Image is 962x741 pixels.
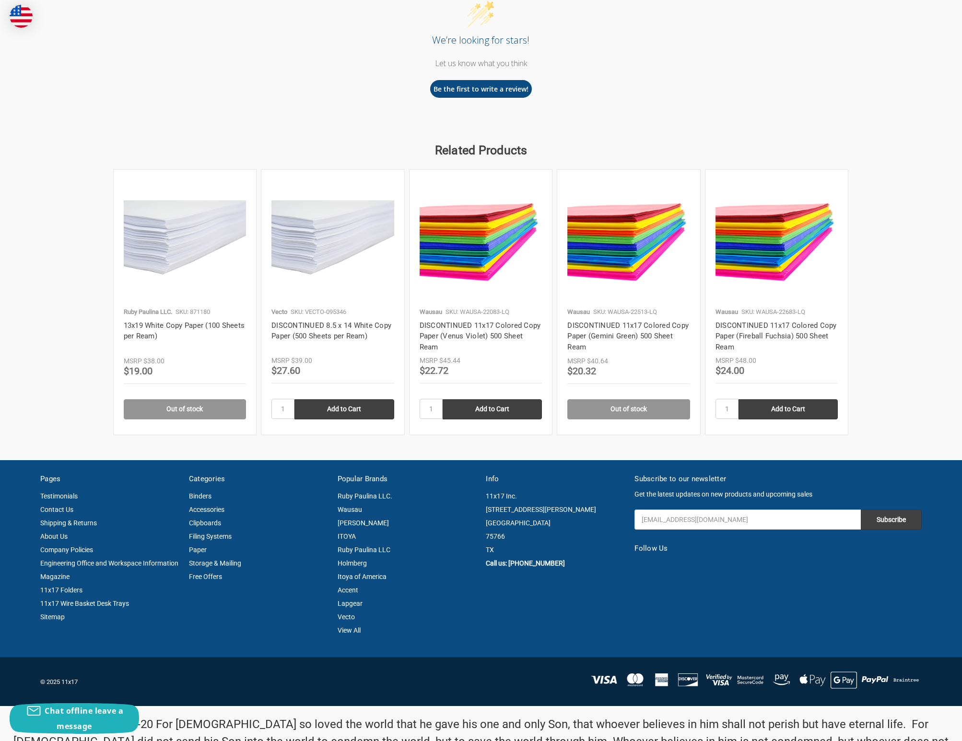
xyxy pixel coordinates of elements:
[420,197,542,285] img: 11x17 Colored Copy Paper (Venus Violet) 500 Sheet Ream
[716,356,734,366] div: MSRP
[338,600,363,607] a: Lapgear
[739,399,838,419] input: Add to Cart
[271,365,300,376] span: $27.60
[593,307,657,317] p: SKU: WAUSA-22513-LQ
[439,357,460,364] span: $45.44
[567,399,690,419] a: Out of stock
[189,519,221,527] a: Clipboards
[567,180,690,302] a: 11x17 Colored Copy Paper (Gemini Green) 500 Sheet Ream
[634,489,922,499] p: Get the latest updates on new products and upcoming sales
[338,519,389,527] a: [PERSON_NAME]
[338,533,356,540] a: ITOYA
[420,180,542,302] a: 11x17 Colored Copy Paper (Venus Violet) 500 Sheet Ream
[40,677,476,687] p: © 2025 11x17
[443,399,542,419] input: Add to Cart
[176,307,210,317] p: SKU: 871180
[40,586,82,594] a: 11x17 Folders
[271,180,394,302] img: 8.5 x 14 White Copy Paper (500 Sheets per Ream)
[124,180,246,302] img: 13x19 White Copy Paper (100 Sheets per Ream)
[338,586,358,594] a: Accent
[716,321,837,351] a: DISCONTINUED 11x17 Colored Copy Paper (Fireball Fuchsia) 500 Sheet Ream
[567,321,689,351] a: DISCONTINUED 11x17 Colored Copy Paper (Gemini Green) 500 Sheet Ream
[567,307,590,317] p: Wausau
[291,357,312,364] span: $39.00
[338,492,392,500] a: Ruby Paulina LLC.
[189,573,222,580] a: Free Offers
[716,307,738,317] p: Wausau
[271,321,391,341] a: DISCONTINUED 8.5 x 14 White Copy Paper (500 Sheets per Ream)
[567,365,596,377] span: $20.32
[40,559,178,580] a: Engineering Office and Workspace Information Magazine
[634,543,922,554] h5: Follow Us
[271,356,290,366] div: MSRP
[40,600,129,607] a: 11x17 Wire Basket Desk Trays
[338,626,361,634] a: View All
[189,559,241,567] a: Storage & Mailing
[124,399,246,419] a: Out of stock
[124,356,142,366] div: MSRP
[96,58,866,69] div: Let us know what you think
[338,559,367,567] a: Holmberg
[735,357,756,364] span: $48.00
[716,197,838,285] img: 11x17 Colored Copy Paper (Fireball Fuchsia) 500 Sheet Ream
[40,613,65,621] a: Sitemap
[40,546,93,554] a: Company Policies
[40,506,73,513] a: Contact Us
[486,489,624,556] address: 11x17 Inc. [STREET_ADDRESS][PERSON_NAME] [GEOGRAPHIC_DATA] 75766 TX
[291,307,346,317] p: SKU: VECTO-095346
[124,321,245,341] a: 13x19 White Copy Paper (100 Sheets per Ream)
[741,307,805,317] p: SKU: WAUSA-22683-LQ
[338,506,362,513] a: Wausau
[420,307,442,317] p: Wausau
[338,546,390,554] a: Ruby Paulina LLC
[124,365,153,377] span: $19.00
[271,307,287,317] p: Vecto
[420,321,541,351] a: DISCONTINUED 11x17 Colored Copy Paper (Venus Violet) 500 Sheet Ream
[486,559,565,567] a: Call us: [PHONE_NUMBER]
[143,357,164,365] span: $38.00
[10,5,33,28] img: duty and tax information for United States
[338,573,387,580] a: Itoya of America
[294,399,394,419] input: Add to Cart
[716,180,838,302] a: 11x17 Colored Copy Paper (Fireball Fuchsia) 500 Sheet Ream
[40,492,78,500] a: Testimonials
[40,533,68,540] a: About Us
[567,197,690,285] img: 11x17 Colored Copy Paper (Gemini Green) 500 Sheet Ream
[634,474,922,485] h5: Subscribe to our newsletter
[40,141,922,160] h2: Related Products
[634,509,861,530] input: Your email address
[861,509,922,530] input: Subscribe
[338,613,355,621] a: Vecto
[338,474,476,485] h5: Popular Brands
[446,307,509,317] p: SKU: WAUSA-22083-LQ
[40,474,179,485] h5: Pages
[420,356,438,366] div: MSRP
[189,533,232,540] a: Filing Systems
[189,546,207,554] a: Paper
[486,474,624,485] h5: Info
[567,356,586,366] div: MSRP
[10,703,139,734] button: Chat offline leave a message
[189,474,328,485] h5: Categories
[40,519,97,527] a: Shipping & Returns
[96,34,866,46] div: We’re looking for stars!
[189,506,224,513] a: Accessories
[420,365,448,376] span: $22.72
[587,357,608,365] span: $40.64
[45,706,123,731] span: Chat offline leave a message
[430,80,532,98] button: Be the first to write a review!
[716,365,744,376] span: $24.00
[189,492,211,500] a: Binders
[124,307,172,317] p: Ruby Paulina LLC.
